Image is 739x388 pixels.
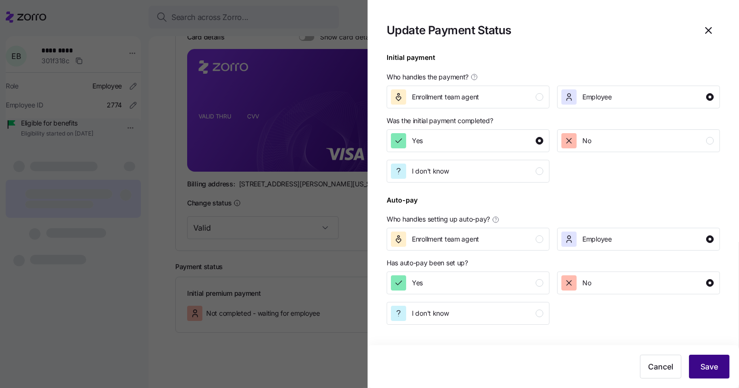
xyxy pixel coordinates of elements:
span: Employee [582,92,612,102]
span: Enrollment team agent [412,92,479,102]
span: Has auto-pay been set up? [387,258,468,268]
button: Cancel [640,355,681,378]
div: Initial payment [387,52,435,70]
span: Employee [582,234,612,244]
span: Cancel [648,361,673,372]
span: Yes [412,136,423,145]
span: I don't know [412,309,449,318]
span: Yes [412,278,423,288]
span: Who handles the payment? [387,72,469,82]
span: Save [700,361,718,372]
span: Was the initial payment completed? [387,116,493,126]
span: No [582,278,591,288]
span: Who handles setting up auto-pay? [387,214,490,224]
span: No [582,136,591,145]
h1: Update Payment Status [387,23,689,38]
span: Enrollment team agent [412,234,479,244]
div: Auto-pay [387,195,418,213]
span: I don't know [412,166,449,176]
button: Save [689,355,729,378]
